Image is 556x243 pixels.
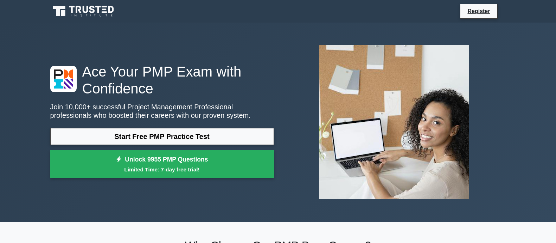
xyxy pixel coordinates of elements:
[50,103,274,120] p: Join 10,000+ successful Project Management Professional professionals who boosted their careers w...
[50,63,274,97] h1: Ace Your PMP Exam with Confidence
[50,150,274,178] a: Unlock 9955 PMP QuestionsLimited Time: 7-day free trial!
[50,128,274,145] a: Start Free PMP Practice Test
[463,7,494,16] a: Register
[59,165,265,174] small: Limited Time: 7-day free trial!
